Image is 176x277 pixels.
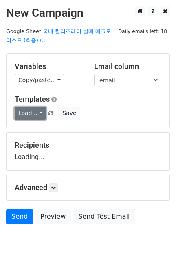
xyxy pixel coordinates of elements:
[15,141,161,162] div: Loading...
[73,209,135,224] a: Send Test Email
[94,62,161,71] h5: Email column
[6,209,33,224] a: Send
[15,107,46,120] a: Load...
[15,95,50,103] a: Templates
[6,6,170,20] h2: New Campaign
[6,28,111,44] small: Google Sheet:
[115,27,170,36] span: Daily emails left: 18
[15,183,161,192] h5: Advanced
[15,74,64,86] a: Copy/paste...
[59,107,80,120] button: Save
[15,62,82,71] h5: Variables
[35,209,71,224] a: Preview
[15,141,161,150] h5: Recipients
[6,28,111,44] a: 국내 릴리즈레터 발매 메크로 리스트 (최종) (...
[115,28,170,34] a: Daily emails left: 18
